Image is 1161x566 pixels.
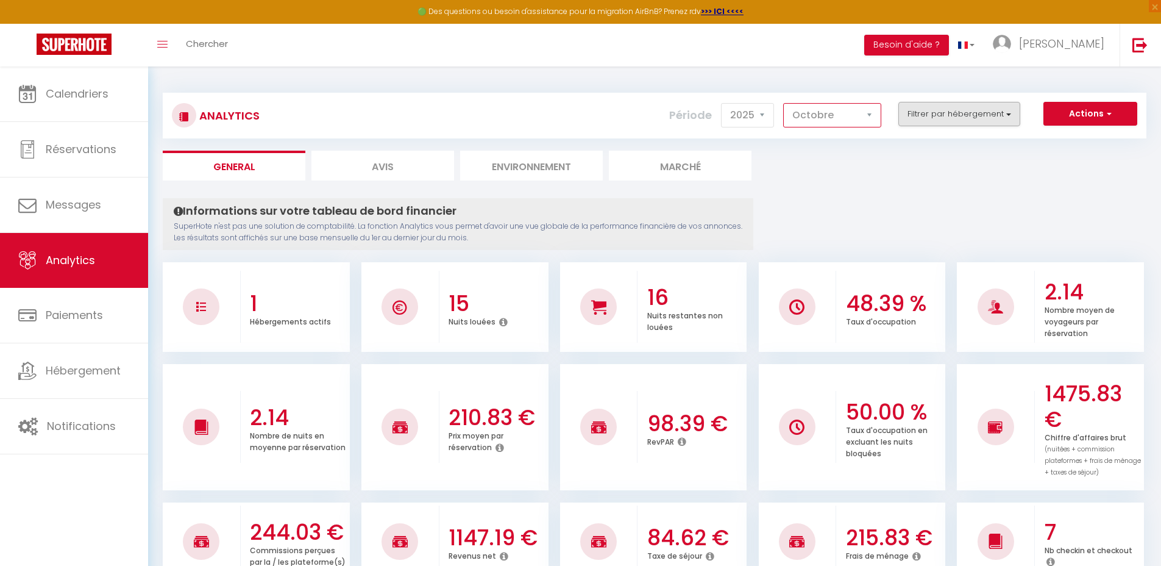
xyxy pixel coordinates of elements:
[669,102,712,129] label: Période
[449,291,545,317] h3: 15
[846,423,928,459] p: Taux d'occupation en excluant les nuits bloquées
[993,35,1011,53] img: ...
[1045,445,1141,477] span: (nuitées + commission plateformes + frais de ménage + taxes de séjour)
[46,253,95,268] span: Analytics
[460,151,603,181] li: Environnement
[647,308,723,332] p: Nuits restantes non louées
[449,314,495,327] p: Nuits louées
[1043,102,1137,126] button: Actions
[1045,543,1132,556] p: Nb checkin et checkout
[163,151,305,181] li: General
[174,221,742,244] p: SuperHote n'est pas une solution de comptabilité. La fonction Analytics vous permet d'avoir une v...
[846,314,916,327] p: Taux d'occupation
[647,548,702,561] p: Taxe de séjour
[988,420,1003,434] img: NO IMAGE
[1045,520,1141,545] h3: 7
[898,102,1020,126] button: Filtrer par hébergement
[186,37,228,50] span: Chercher
[647,525,744,551] h3: 84.62 €
[449,548,496,561] p: Revenus net
[46,86,108,101] span: Calendriers
[250,405,347,431] h3: 2.14
[647,411,744,437] h3: 98.39 €
[846,548,909,561] p: Frais de ménage
[789,420,804,435] img: NO IMAGE
[250,520,347,545] h3: 244.03 €
[177,24,237,66] a: Chercher
[250,428,346,453] p: Nombre de nuits en moyenne par réservation
[196,302,206,312] img: NO IMAGE
[449,405,545,431] h3: 210.83 €
[37,34,112,55] img: Super Booking
[47,418,116,434] span: Notifications
[984,24,1120,66] a: ... [PERSON_NAME]
[846,525,943,551] h3: 215.83 €
[846,291,943,317] h3: 48.39 %
[449,525,545,551] h3: 1147.19 €
[449,428,503,453] p: Prix moyen par réservation
[1045,303,1115,339] p: Nombre moyen de voyageurs par réservation
[250,291,347,317] h3: 1
[846,399,943,425] h3: 50.00 %
[311,151,454,181] li: Avis
[647,285,744,310] h3: 16
[250,314,331,327] p: Hébergements actifs
[1045,381,1141,432] h3: 1475.83 €
[46,307,103,323] span: Paiements
[1132,37,1148,52] img: logout
[46,141,116,157] span: Réservations
[46,197,101,212] span: Messages
[1045,430,1141,478] p: Chiffre d'affaires brut
[46,363,121,378] span: Hébergement
[1045,279,1141,305] h3: 2.14
[609,151,751,181] li: Marché
[864,35,949,56] button: Besoin d'aide ?
[701,6,744,16] a: >>> ICI <<<<
[174,204,742,218] h4: Informations sur votre tableau de bord financier
[647,434,674,447] p: RevPAR
[1019,36,1104,51] span: [PERSON_NAME]
[196,102,260,129] h3: Analytics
